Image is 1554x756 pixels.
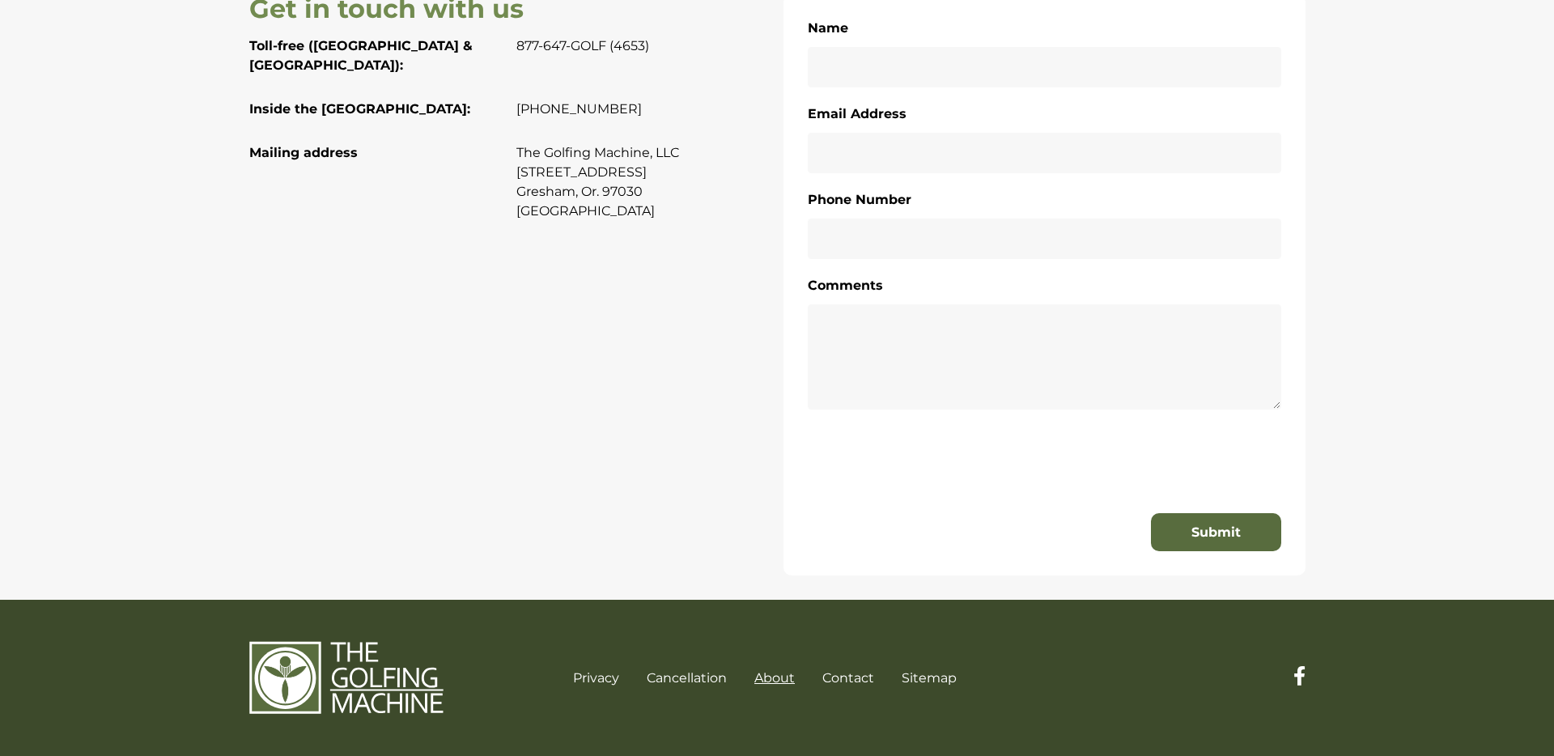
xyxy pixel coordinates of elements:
[516,143,771,221] p: The Golfing Machine, LLC [STREET_ADDRESS] Gresham, Or. 97030 [GEOGRAPHIC_DATA]
[249,101,470,117] strong: Inside the [GEOGRAPHIC_DATA]:
[822,670,874,686] a: Contact
[249,38,473,73] strong: Toll-free ([GEOGRAPHIC_DATA] & [GEOGRAPHIC_DATA]):
[808,275,883,296] label: Comments
[249,640,444,715] img: The Golfing Machine
[516,100,771,119] p: [PHONE_NUMBER]
[808,438,997,486] iframe: reCAPTCHA
[249,145,358,160] strong: Mailing address
[516,36,771,56] p: 877-647-GOLF (4653)
[647,670,727,686] a: Cancellation
[808,18,848,39] label: Name
[1151,513,1281,552] button: Submit
[808,189,911,210] label: Phone Number
[902,670,957,686] a: Sitemap
[754,670,795,686] a: About
[573,670,619,686] a: Privacy
[808,104,906,125] label: Email Address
